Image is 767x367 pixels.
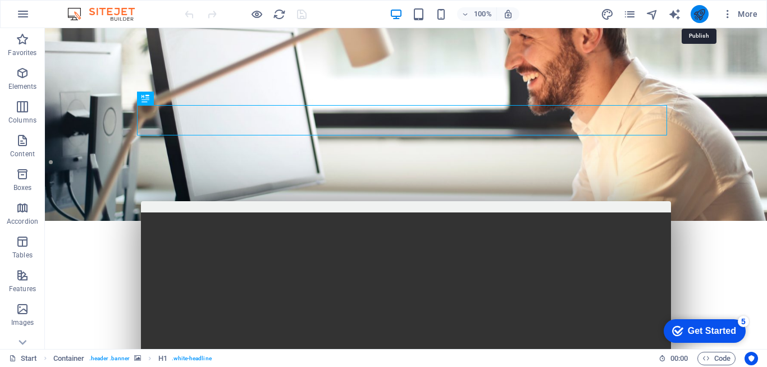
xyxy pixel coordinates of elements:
[11,318,34,327] p: Images
[12,251,33,260] p: Tables
[722,8,757,20] span: More
[668,7,682,21] button: text_generator
[53,352,85,365] span: Click to select. Double-click to edit
[718,5,762,23] button: More
[65,7,149,21] img: Editor Logo
[702,352,731,365] span: Code
[697,352,736,365] button: Code
[668,8,681,21] i: AI Writer
[7,217,38,226] p: Accordion
[8,48,36,57] p: Favorites
[646,7,659,21] button: navigator
[670,352,688,365] span: 00 00
[89,352,130,365] span: . header .banner
[158,352,167,365] span: Click to select. Double-click to edit
[646,8,659,21] i: Navigator
[9,284,36,293] p: Features
[623,7,637,21] button: pages
[10,149,35,158] p: Content
[8,82,37,91] p: Elements
[745,352,758,365] button: Usercentrics
[33,12,81,22] div: Get Started
[601,8,614,21] i: Design (Ctrl+Alt+Y)
[503,9,513,19] i: On resize automatically adjust zoom level to fit chosen device.
[678,354,680,363] span: :
[691,5,709,23] button: publish
[134,355,141,361] i: This element contains a background
[9,352,37,365] a: Click to cancel selection. Double-click to open Pages
[8,6,90,29] div: Get Started 5 items remaining, 0% complete
[13,183,32,192] p: Boxes
[273,8,286,21] i: Reload page
[53,352,212,365] nav: breadcrumb
[172,352,211,365] span: . white-headline
[457,7,497,21] button: 100%
[623,8,636,21] i: Pages (Ctrl+Alt+S)
[8,116,36,125] p: Columns
[659,352,688,365] h6: Session time
[272,7,286,21] button: reload
[474,7,492,21] h6: 100%
[250,7,263,21] button: Click here to leave preview mode and continue editing
[83,2,94,13] div: 5
[601,7,614,21] button: design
